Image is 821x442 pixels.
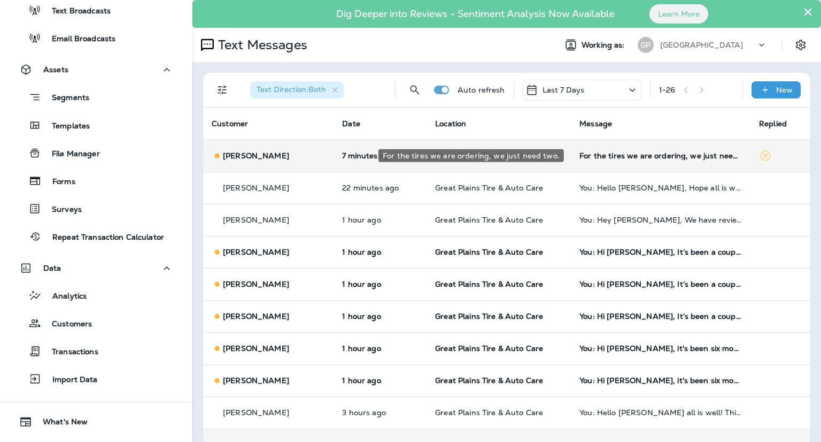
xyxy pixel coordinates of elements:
div: You: Hi Larry, It’s been a couple of months since we serviced your 2025 Carry Out Loose Wheel at ... [579,312,742,321]
p: Auto refresh [458,86,505,94]
p: Sep 24, 2025 08:08 AM [342,408,418,417]
p: Data [43,264,61,272]
p: [PERSON_NAME] [223,312,289,321]
span: Date [342,119,360,128]
div: You: Hi Linda, it's been six months since we last serviced your 1995 CARRY OUT LOOSE WHEEL at Gre... [579,376,742,385]
div: You: Hey Wes, We have reviewed the services you requested for your vehicle and have prepared an e... [579,216,742,224]
p: Segments [41,93,89,104]
p: Import Data [42,375,98,385]
span: Great Plains Tire & Auto Care [435,247,543,257]
span: Customer [212,119,248,128]
div: You: Hello Naomi, Hope all is well! This is Justin at Great Plains Tire & Auto Care, I wanted to ... [579,184,742,192]
p: [PERSON_NAME] [223,248,289,256]
span: Great Plains Tire & Auto Care [435,279,543,289]
p: Sep 24, 2025 11:45 AM [342,151,418,160]
p: Analytics [42,292,87,302]
p: Dig Deeper into Reviews - Sentiment Analysis Now Available [305,12,646,16]
p: [PERSON_NAME] [223,376,289,385]
span: Great Plains Tire & Auto Care [435,215,543,225]
button: Learn More [649,4,708,24]
div: For the tires we are ordering, we just need two. [579,151,742,160]
p: [PERSON_NAME] [223,280,289,288]
p: New [776,86,793,94]
button: Settings [791,35,810,55]
p: File Manager [41,149,100,159]
p: [PERSON_NAME] [223,408,289,417]
p: [PERSON_NAME] [223,184,289,192]
button: Analytics [11,284,182,307]
p: Sep 24, 2025 10:23 AM [342,280,418,288]
p: Sep 24, 2025 11:30 AM [342,184,418,192]
span: Great Plains Tire & Auto Care [435,311,543,321]
p: Sep 24, 2025 10:23 AM [342,248,418,256]
button: Close [803,3,813,20]
button: File Manager [11,142,182,164]
span: Text Direction : Both [257,85,326,94]
p: [GEOGRAPHIC_DATA] [660,41,743,49]
p: Assets [43,65,68,74]
span: Replied [759,119,787,128]
p: Customers [41,319,92,330]
p: Last 7 Days [543,86,585,94]
span: Working as: [582,41,627,50]
button: Repeat Transaction Calculator [11,225,182,248]
button: Segments [11,86,182,109]
div: You: Hi Katie, It’s been a couple of months since we serviced your 2019 GMC Acadia at Great Plain... [579,248,742,256]
div: You: Hi Billy, It’s been a couple of months since we serviced your 2025 Loose Wheel Carry Out at ... [579,280,742,288]
button: Data [11,257,182,279]
span: Message [579,119,612,128]
span: Great Plains Tire & Auto Care [435,183,543,193]
button: Transactions [11,340,182,362]
p: Surveys [41,205,82,215]
button: What's New [11,411,182,432]
p: Forms [42,177,75,187]
p: Sep 24, 2025 10:39 AM [342,216,418,224]
span: Great Plains Tire & Auto Care [435,408,543,417]
div: For the tires we are ordering, we just need two. [378,149,564,162]
div: 1 - 26 [659,86,676,94]
div: You: Hi Ladonna, it's been six months since we last serviced your 2015 Chevrolet Sonic at Great P... [579,344,742,353]
p: Text Messages [214,37,307,53]
p: Transactions [41,347,98,357]
span: What's New [32,417,88,430]
button: Email Broadcasts [11,27,182,49]
p: Sep 24, 2025 10:23 AM [342,312,418,321]
p: Templates [41,121,90,132]
p: Sep 24, 2025 10:23 AM [342,376,418,385]
button: Search Messages [404,79,425,101]
p: Sep 24, 2025 10:23 AM [342,344,418,353]
span: Great Plains Tire & Auto Care [435,344,543,353]
button: Templates [11,114,182,136]
div: Text Direction:Both [250,81,344,98]
button: Forms [11,170,182,192]
p: Email Broadcasts [41,34,115,44]
button: Customers [11,312,182,334]
p: [PERSON_NAME] [223,216,289,224]
button: Import Data [11,368,182,390]
p: [PERSON_NAME] [223,344,289,353]
button: Assets [11,59,182,80]
p: Text Broadcasts [41,6,111,17]
p: [PERSON_NAME] [223,151,289,160]
span: Great Plains Tire & Auto Care [435,376,543,385]
div: GP [638,37,654,53]
button: Filters [212,79,233,101]
p: Repeat Transaction Calculator [42,233,164,243]
div: You: Hello Bradley, Hope all is well! This is Justin at Great Plains Tire & Auto Care, I wanted t... [579,408,742,417]
button: Surveys [11,197,182,220]
span: Location [435,119,466,128]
